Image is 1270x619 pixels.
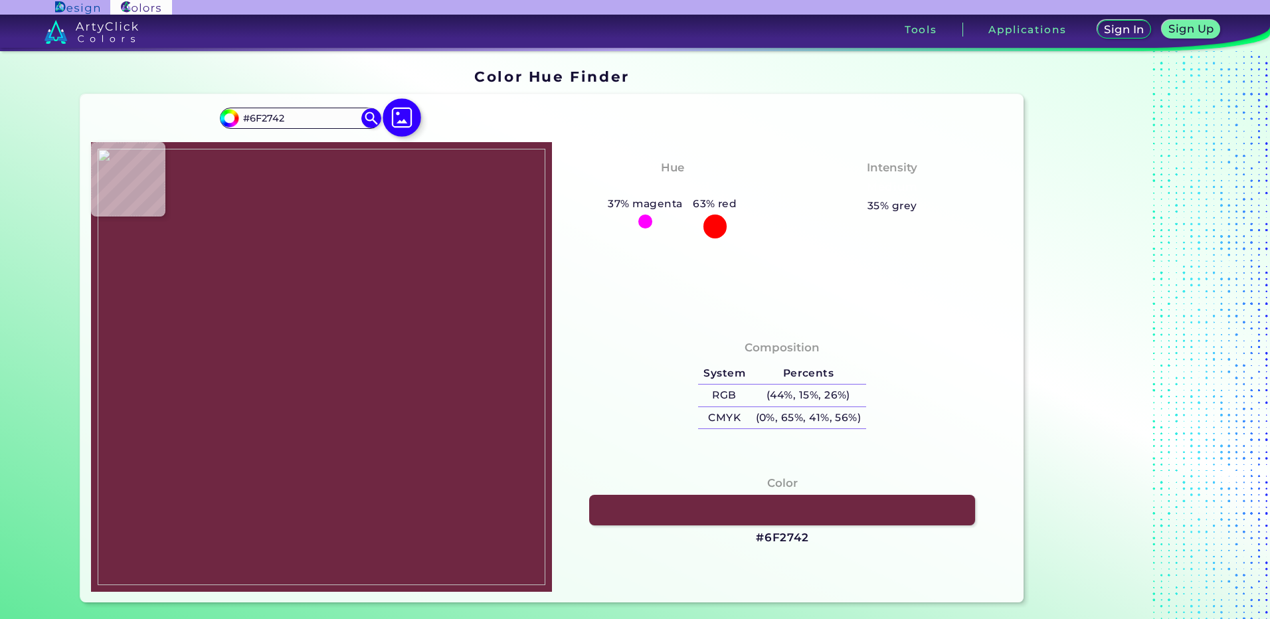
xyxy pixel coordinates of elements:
a: Sign In [1099,21,1150,39]
img: icon picture [383,98,421,137]
h5: Sign In [1105,25,1143,35]
h4: Composition [745,338,820,357]
h4: Color [767,474,798,493]
h5: 37% magenta [603,195,688,213]
h5: CMYK [698,407,750,429]
h4: Intensity [867,158,917,177]
h3: Tools [905,25,937,35]
h3: Medium [861,179,923,195]
h5: (44%, 15%, 26%) [751,385,866,406]
h5: RGB [698,385,750,406]
h5: Percents [751,363,866,385]
a: Sign Up [1164,21,1219,39]
h5: Sign Up [1170,24,1213,35]
img: icon search [361,108,381,128]
h4: Hue [661,158,684,177]
h3: Pinkish Red [629,179,716,195]
h3: #6F2742 [756,530,809,546]
h3: Applications [988,25,1066,35]
img: logo_artyclick_colors_white.svg [45,20,138,44]
img: cd27eab2-44dd-409e-a8d6-4730772d4388 [98,149,545,585]
input: type color.. [238,110,362,128]
h1: Color Hue Finder [474,66,629,86]
h5: 63% red [687,195,742,213]
h5: 35% grey [867,197,917,215]
img: ArtyClick Design logo [55,1,100,14]
h5: System [698,363,750,385]
h5: (0%, 65%, 41%, 56%) [751,407,866,429]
